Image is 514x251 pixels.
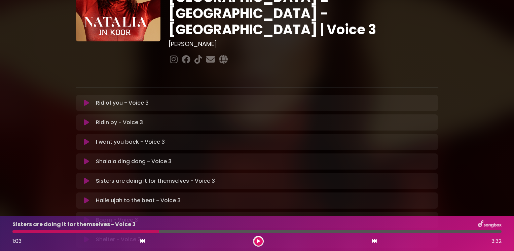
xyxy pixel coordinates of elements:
h3: [PERSON_NAME] [169,40,438,48]
p: Hallelujah to the beat - Voice 3 [96,196,181,205]
p: Sisters are doing it for themselves - Voice 3 [96,177,215,185]
span: 3:32 [491,237,502,245]
p: I want you back - Voice 3 [96,138,165,146]
span: 1:03 [12,237,22,245]
p: Ridin by - Voice 3 [96,118,143,127]
p: Sisters are doing it for themselves - Voice 3 [12,220,136,228]
img: songbox-logo-white.png [478,220,502,229]
p: Rid of you - Voice 3 [96,99,149,107]
p: Shalala ding dong - Voice 3 [96,157,172,166]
